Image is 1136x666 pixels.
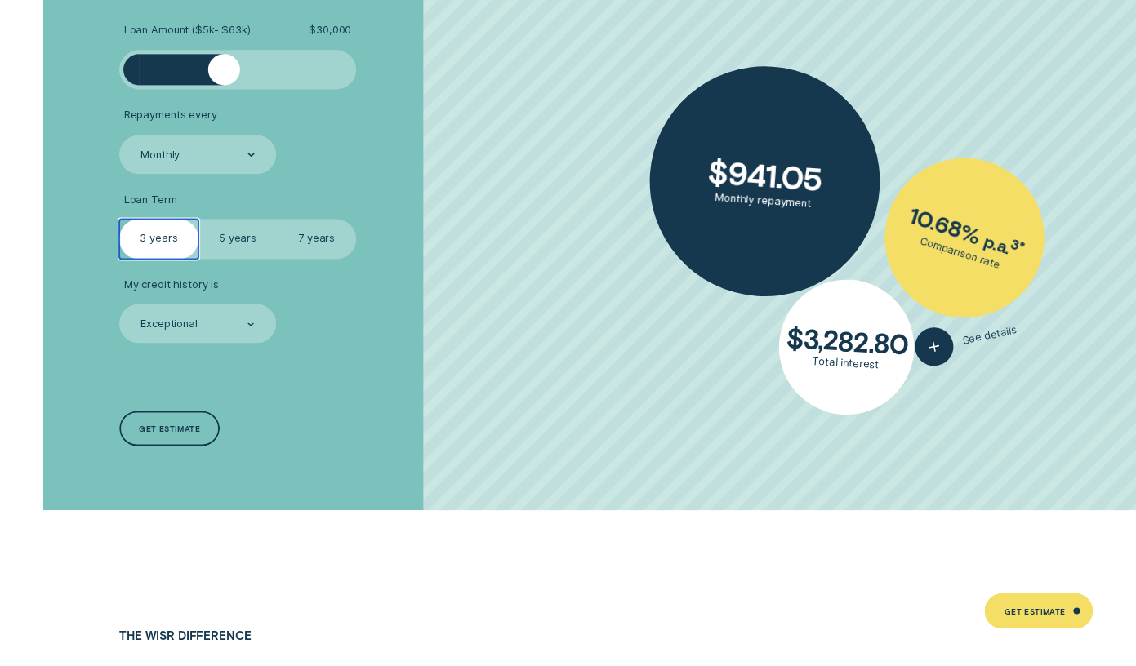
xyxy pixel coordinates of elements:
a: Get estimate [119,411,220,446]
span: My credit history is [124,278,219,291]
div: Exceptional [140,317,198,331]
div: Monthly [140,149,180,162]
span: See details [960,323,1017,347]
span: Loan Term [124,193,177,206]
label: 5 years [198,219,278,258]
span: $ 30,000 [309,24,351,37]
span: Loan Amount ( $5k - $63k ) [124,24,251,37]
a: Get Estimate [984,593,1093,628]
button: See details [911,311,1019,370]
label: 7 years [277,219,356,258]
span: Repayments every [124,109,217,122]
h4: The Wisr Difference [119,628,410,642]
label: 3 years [119,219,198,258]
